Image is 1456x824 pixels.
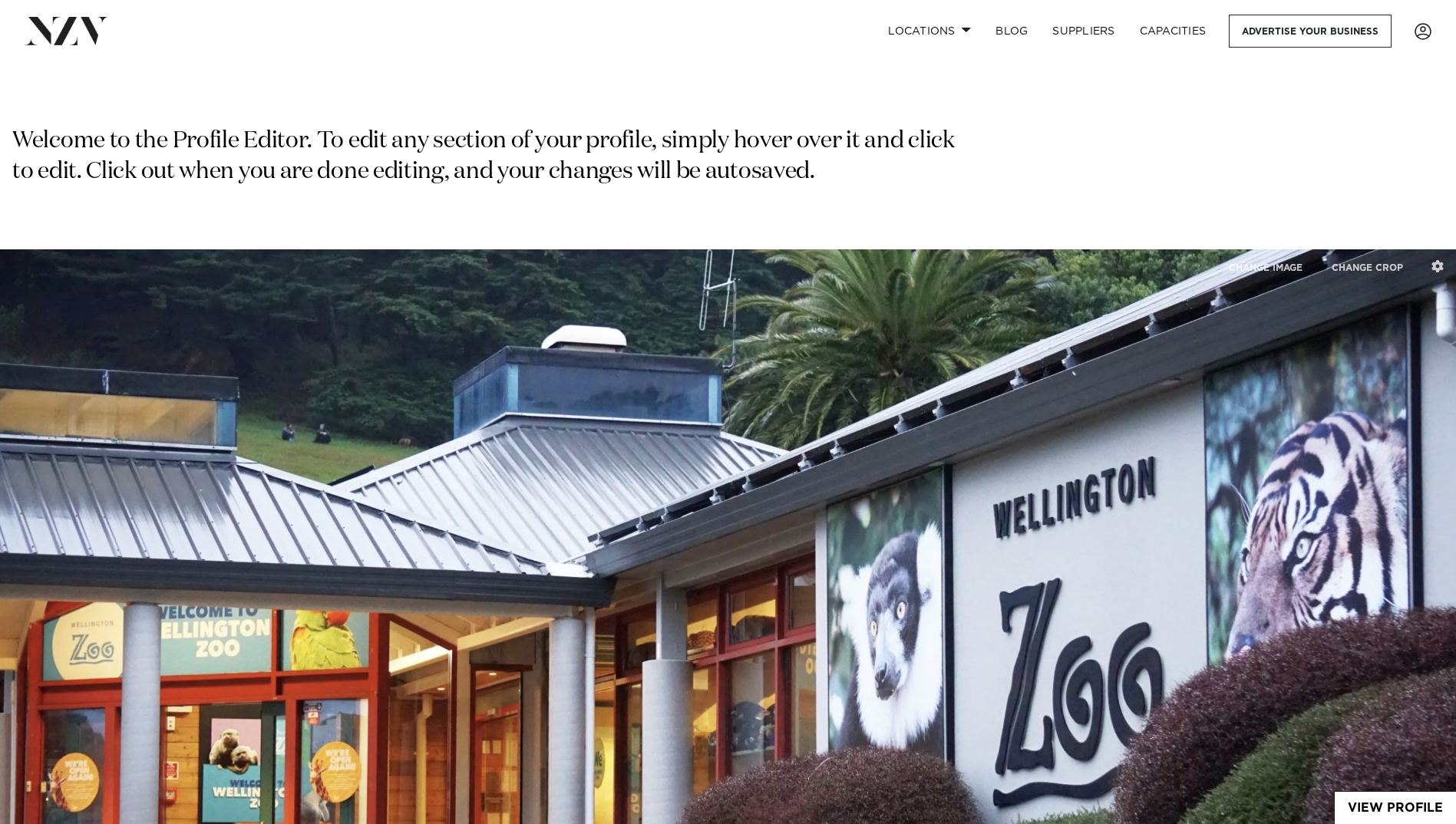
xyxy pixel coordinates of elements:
a: SUPPLIERS [1040,15,1127,48]
p: Welcome to the Profile Editor. To edit any section of your profile, simply hover over it and clic... [12,127,961,188]
a: Advertise your business [1229,15,1392,48]
a: Capacities [1127,15,1219,48]
img: nzv-logo.png [25,17,108,44]
a: BLOG [983,15,1040,48]
button: CHANGE CROP [1319,251,1416,284]
a: View Profile [1335,792,1456,824]
a: Locations [876,15,983,48]
button: CHANGE IMAGE [1216,251,1316,284]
